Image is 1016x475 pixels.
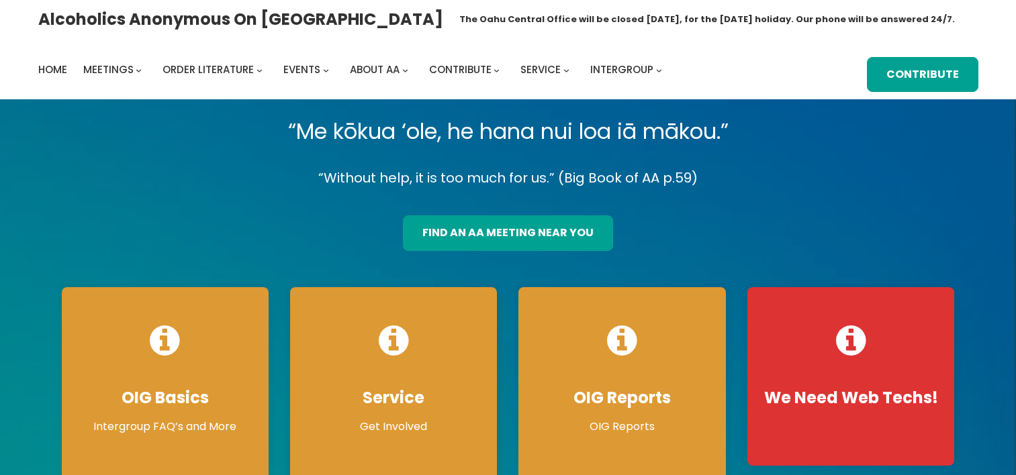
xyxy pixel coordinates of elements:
a: Meetings [83,60,134,79]
a: find an aa meeting near you [403,215,613,251]
a: Events [283,60,320,79]
span: About AA [350,62,400,76]
span: Events [283,62,320,76]
span: Meetings [83,62,134,76]
button: Intergroup submenu [656,67,662,73]
h4: OIG Basics [75,388,255,408]
button: Meetings submenu [136,67,142,73]
span: Order Literature [163,62,254,76]
button: Contribute submenu [494,67,500,73]
a: Service [520,60,561,79]
button: Order Literature submenu [257,67,263,73]
p: “Me kōkua ‘ole, he hana nui loa iā mākou.” [51,113,966,150]
p: Get Involved [304,419,483,435]
button: Service submenu [563,67,569,73]
span: Service [520,62,561,76]
h1: The Oahu Central Office will be closed [DATE], for the [DATE] holiday. Our phone will be answered... [459,13,955,26]
button: About AA submenu [402,67,408,73]
button: Events submenu [323,67,329,73]
h4: Service [304,388,483,408]
span: Home [38,62,67,76]
h4: OIG Reports [532,388,712,408]
a: Contribute [429,60,492,79]
a: Contribute [867,57,978,93]
h4: We Need Web Techs! [761,388,941,408]
a: Home [38,60,67,79]
a: Intergroup [590,60,653,79]
a: Alcoholics Anonymous on [GEOGRAPHIC_DATA] [38,5,443,34]
p: “Without help, it is too much for us.” (Big Book of AA p.59) [51,166,966,190]
p: Intergroup FAQ’s and More [75,419,255,435]
a: About AA [350,60,400,79]
nav: Intergroup [38,60,667,79]
p: OIG Reports [532,419,712,435]
span: Contribute [429,62,492,76]
span: Intergroup [590,62,653,76]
